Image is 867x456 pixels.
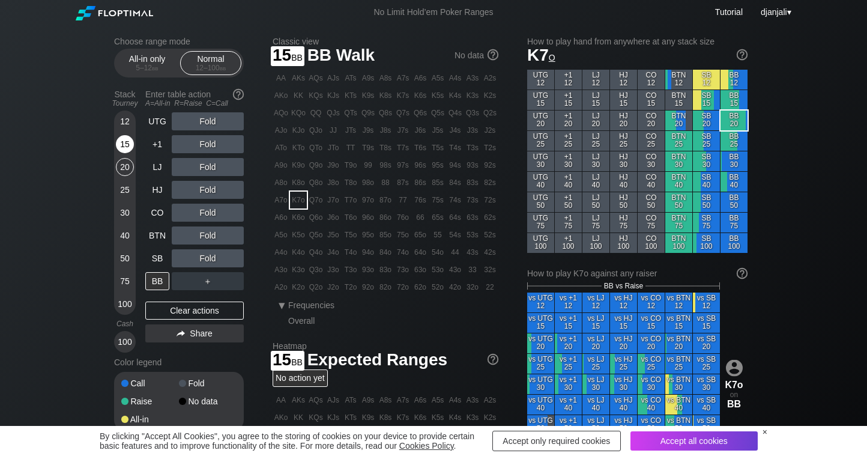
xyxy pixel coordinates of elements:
div: AJo [273,122,289,139]
div: J3o [325,261,342,278]
div: 96s [412,157,429,174]
div: Normal [183,52,238,74]
div: J8s [377,122,394,139]
div: +1 30 [555,151,582,171]
div: T4s [447,139,464,156]
div: 15 [116,135,134,153]
div: K2s [482,87,498,104]
div: A7o [273,192,289,208]
div: +1 20 [555,111,582,130]
div: K8o [290,174,307,191]
div: 98o [360,174,376,191]
div: K4s [447,87,464,104]
div: UTG 12 [527,70,554,90]
div: A6o [273,209,289,226]
div: 85o [377,226,394,243]
a: Tutorial [715,7,743,17]
div: 94o [360,244,376,261]
div: CO [145,204,169,222]
div: Q4s [447,105,464,121]
div: QJs [325,105,342,121]
div: BTN [145,226,169,245]
div: J8o [325,174,342,191]
div: A=All-in R=Raise C=Call [145,99,244,108]
div: Fold [179,379,237,388]
div: 54o [429,244,446,261]
div: LJ 75 [582,213,609,233]
h2: Choose range mode [114,37,244,46]
div: 32s [482,261,498,278]
div: SB 100 [693,233,720,253]
div: 43o [447,261,464,278]
div: BB 15 [720,90,748,110]
img: help.32db89a4.svg [486,353,500,366]
div: A3s [464,70,481,87]
div: Accept all cookies [630,431,758,451]
div: HJ 30 [610,151,637,171]
div: +1 100 [555,233,582,253]
div: KTs [342,87,359,104]
div: Q4o [307,244,324,261]
div: A8o [273,174,289,191]
div: A2s [482,70,498,87]
div: SB 30 [693,151,720,171]
div: HJ [145,181,169,199]
div: Q5o [307,226,324,243]
img: icon-avatar.b40e07d9.svg [726,359,743,376]
div: T9o [342,157,359,174]
div: 73s [464,192,481,208]
div: AQo [273,105,289,121]
div: ＋ [172,272,244,290]
div: 50 [116,249,134,267]
div: A6s [412,70,429,87]
div: No Limit Hold’em Poker Ranges [355,7,511,20]
span: bb [220,64,226,72]
div: 95s [429,157,446,174]
div: +1 25 [555,131,582,151]
div: T6o [342,209,359,226]
div: UTG 50 [527,192,554,212]
div: KQo [290,105,307,121]
div: K5s [429,87,446,104]
div: T9s [360,139,376,156]
img: Floptimal logo [76,6,153,20]
div: J5s [429,122,446,139]
div: J6s [412,122,429,139]
div: SB 12 [693,70,720,90]
div: Fold [172,181,244,199]
div: 20 [116,158,134,176]
div: 30 [116,204,134,222]
div: 86o [377,209,394,226]
div: +1 40 [555,172,582,192]
div: T4o [342,244,359,261]
div: SB [145,249,169,267]
div: Q7s [394,105,411,121]
div: 43s [464,244,481,261]
div: J6o [325,209,342,226]
div: HJ 12 [610,70,637,90]
div: 72s [482,192,498,208]
div: KJs [325,87,342,104]
div: Call [121,379,179,388]
div: LJ 25 [582,131,609,151]
div: 97s [394,157,411,174]
div: K4o [290,244,307,261]
div: Fold [172,158,244,176]
div: J2o [325,279,342,296]
div: How to play K7o against any raiser [527,269,748,278]
div: J5o [325,226,342,243]
div: A4s [447,70,464,87]
div: KK [290,87,307,104]
div: A2o [273,279,289,296]
div: 74o [394,244,411,261]
div: T8o [342,174,359,191]
div: 42s [482,244,498,261]
div: CO 40 [638,172,665,192]
div: K6s [412,87,429,104]
div: 93s [464,157,481,174]
div: 100 [116,295,134,313]
div: Fold [172,226,244,245]
img: help.32db89a4.svg [736,267,749,280]
div: SB 75 [693,213,720,233]
div: SB 25 [693,131,720,151]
